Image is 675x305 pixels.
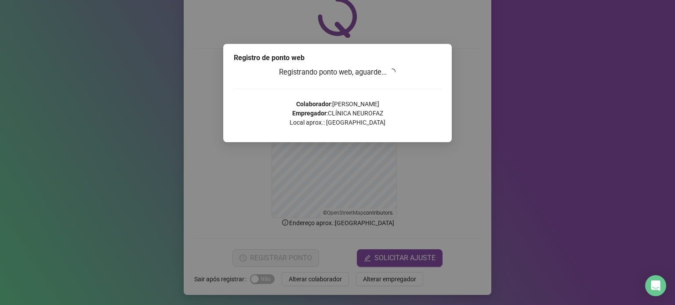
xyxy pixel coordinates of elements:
h3: Registrando ponto web, aguarde... [234,67,441,78]
div: Registro de ponto web [234,53,441,63]
strong: Empregador [292,110,327,117]
p: : [PERSON_NAME] : CLÍNICA NEUROFAZ Local aprox.: [GEOGRAPHIC_DATA] [234,100,441,127]
div: Open Intercom Messenger [645,275,666,296]
span: loading [387,67,397,77]
strong: Colaborador [296,100,331,108]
